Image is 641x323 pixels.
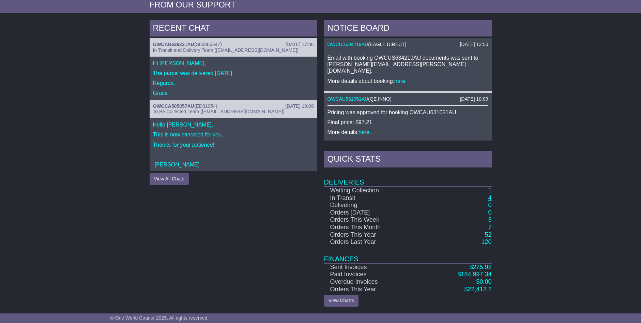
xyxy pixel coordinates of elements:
span: ED01954 [196,103,216,109]
a: 52 [485,231,491,238]
p: Hello [PERSON_NAME], [153,121,314,128]
a: here [394,78,405,84]
div: Quick Stats [324,151,492,169]
div: [DATE] 10:09 [285,103,314,109]
td: Finances [324,246,492,263]
span: 184,997.34 [461,271,491,278]
a: 0 [488,209,491,216]
p: Final price: $97.21. [327,119,488,126]
p: Email with booking OWCUS634219AU documents was sent to [PERSON_NAME][EMAIL_ADDRESS][PERSON_NAME][... [327,55,488,74]
span: 225.92 [473,264,491,270]
span: EAGLE DIRECT [370,42,405,47]
a: View Charts [324,295,358,307]
td: Orders This Year [324,286,422,293]
span: QE INNO [370,96,390,102]
a: OWCCA505057AU [153,103,194,109]
td: Delivering [324,202,422,209]
span: 22,412.2 [468,286,491,293]
span: To Be Collected Team ([EMAIL_ADDRESS][DOMAIN_NAME]) [153,109,285,114]
span: In Transit and Delivery Team ([EMAIL_ADDRESS][DOMAIN_NAME]) [153,47,299,53]
td: Overdue Invoices [324,278,422,286]
p: -[PERSON_NAME] [153,161,314,168]
td: Orders Last Year [324,238,422,246]
a: OWCAU631051AU [327,96,368,102]
td: Paid Invoices [324,271,422,278]
a: 1 [488,187,491,194]
div: ( ) [327,96,488,102]
p: Pricing was approved for booking OWCAU631051AU. [327,109,488,116]
a: OWCUS634219AU [327,42,368,47]
span: 0.00 [479,278,491,285]
div: ( ) [153,42,314,47]
a: 7 [488,224,491,231]
div: ( ) [327,42,488,47]
a: 0 [488,202,491,208]
td: Waiting Collection [324,187,422,194]
div: RECENT CHAT [150,20,317,38]
p: More details: . [327,129,488,135]
p: This is now canceled for you. [153,131,314,138]
a: 4 [488,194,491,201]
a: here [358,129,369,135]
a: $184,997.34 [457,271,491,278]
a: 120 [481,238,491,245]
td: Orders This Year [324,231,422,239]
p: Hi [PERSON_NAME], [153,60,314,67]
p: More details about booking: . [327,78,488,84]
p: Grace [153,90,314,96]
p: Thanks for your patience! [153,142,314,148]
a: $22,412.2 [464,286,491,293]
div: [DATE] 10:09 [460,96,488,102]
td: Deliveries [324,169,492,187]
a: 5 [488,216,491,223]
a: $0.00 [476,278,491,285]
span: S00066547 [196,42,220,47]
p: Regards, [153,80,314,86]
td: Orders [DATE] [324,209,422,217]
div: [DATE] 17:36 [285,42,314,47]
a: $225.92 [469,264,491,270]
td: Sent Invoices [324,263,422,271]
div: NOTICE BOARD [324,20,492,38]
a: OWCAU629231AU [153,42,194,47]
td: Orders This Week [324,216,422,224]
td: Orders This Month [324,224,422,231]
span: © One World Courier 2025. All rights reserved. [110,315,209,321]
div: [DATE] 13:50 [460,42,488,47]
td: In Transit [324,194,422,202]
button: View All Chats [150,173,189,185]
p: The parcel was delivered [DATE]. [153,70,314,76]
div: ( ) [153,103,314,109]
